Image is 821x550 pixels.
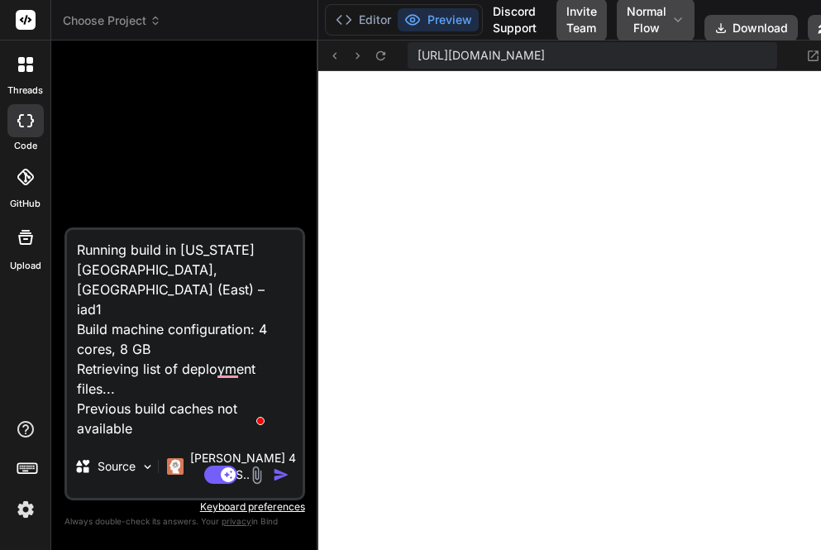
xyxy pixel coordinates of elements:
[7,84,43,98] label: threads
[12,495,40,524] img: settings
[704,15,798,41] button: Download
[98,458,136,475] p: Source
[64,500,305,514] p: Keyboard preferences
[273,466,289,483] img: icon
[141,460,155,474] img: Pick Models
[63,12,161,29] span: Choose Project
[10,197,41,211] label: GitHub
[418,47,545,64] span: [URL][DOMAIN_NAME]
[67,230,303,435] textarea: To enrich screen reader interactions, please activate Accessibility in Grammarly extension settings
[10,259,41,273] label: Upload
[627,3,666,36] span: Normal Flow
[222,516,251,526] span: privacy
[14,139,37,153] label: code
[247,466,266,485] img: attachment
[329,8,398,31] button: Editor
[167,458,184,475] img: Claude 4 Sonnet
[398,8,479,31] button: Preview
[64,514,305,529] p: Always double-check its answers. Your in Bind
[190,450,296,483] p: [PERSON_NAME] 4 S..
